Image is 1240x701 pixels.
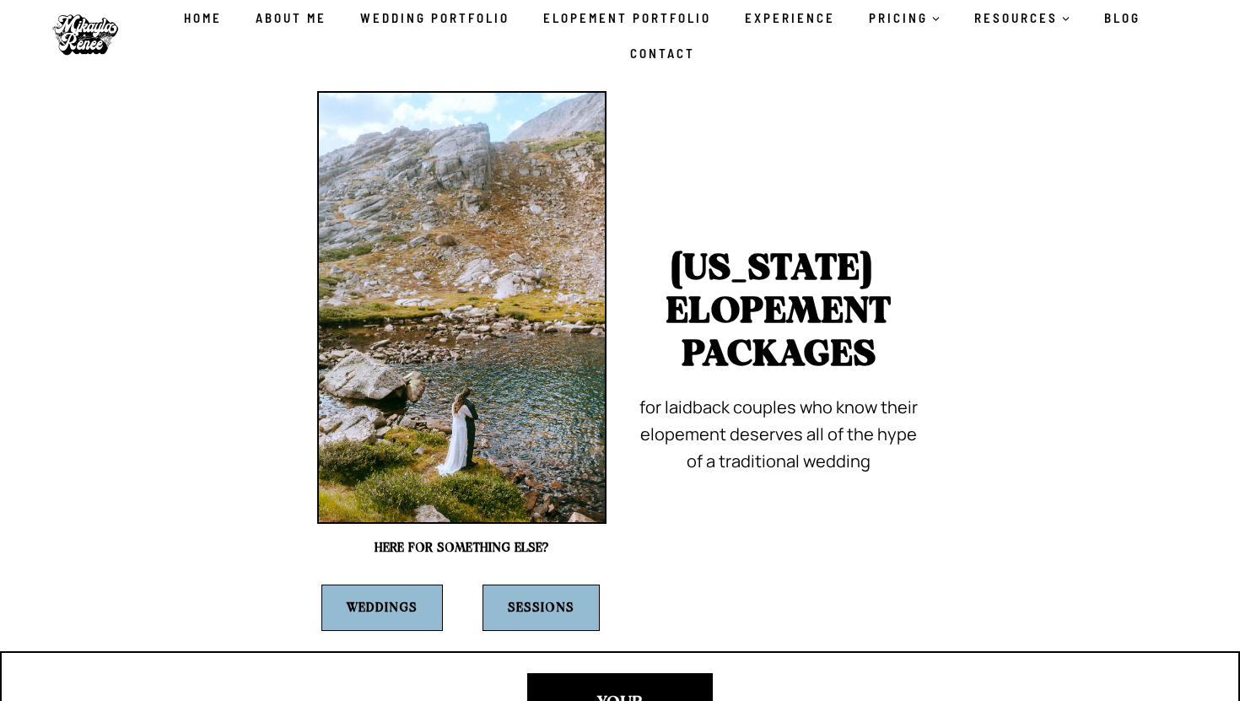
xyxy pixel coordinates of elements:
[43,6,127,65] img: Mikayla Renee Photo
[508,601,574,614] strong: Sessions
[633,394,924,475] p: fOR LAIDBACK COUPLES WHO know THEIR ELOPEMENT DESERVES ALL OF THE HYPE OF A TRADITIONAL WEDDING
[869,8,941,28] span: PRICING
[974,8,1070,28] span: RESOURCES
[321,585,443,631] a: Weddings
[613,35,712,71] a: Contact
[666,251,891,373] strong: [US_STATE] ELOPEMENT PACKAGES
[483,585,600,631] a: Sessions
[347,601,418,614] strong: Weddings
[375,542,548,554] strong: Here for something else?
